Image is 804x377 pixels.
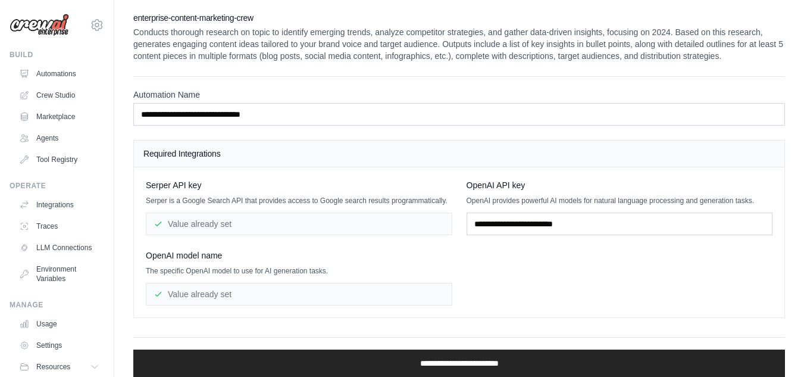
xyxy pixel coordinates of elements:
a: Agents [14,129,104,148]
div: Value already set [146,283,452,306]
a: Marketplace [14,107,104,126]
div: Manage [10,300,104,310]
span: OpenAI model name [146,250,222,261]
div: Value already set [146,213,452,235]
label: Automation Name [133,89,785,101]
h2: enterprise-content-marketing-crew [133,12,785,24]
div: Build [10,50,104,60]
a: Tool Registry [14,150,104,169]
span: Serper API key [146,179,201,191]
a: Automations [14,64,104,83]
p: OpenAI provides powerful AI models for natural language processing and generation tasks. [467,196,773,205]
a: Integrations [14,195,104,214]
a: Crew Studio [14,86,104,105]
a: LLM Connections [14,238,104,257]
a: Usage [14,314,104,334]
span: Resources [36,362,70,372]
a: Traces [14,217,104,236]
span: OpenAI API key [467,179,525,191]
h4: Required Integrations [143,148,775,160]
a: Settings [14,336,104,355]
p: Conducts thorough research on topic to identify emerging trends, analyze competitor strategies, a... [133,26,785,62]
p: Serper is a Google Search API that provides access to Google search results programmatically. [146,196,452,205]
p: The specific OpenAI model to use for AI generation tasks. [146,266,452,276]
img: Logo [10,14,69,36]
div: Operate [10,181,104,191]
button: Resources [14,357,104,376]
a: Environment Variables [14,260,104,288]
